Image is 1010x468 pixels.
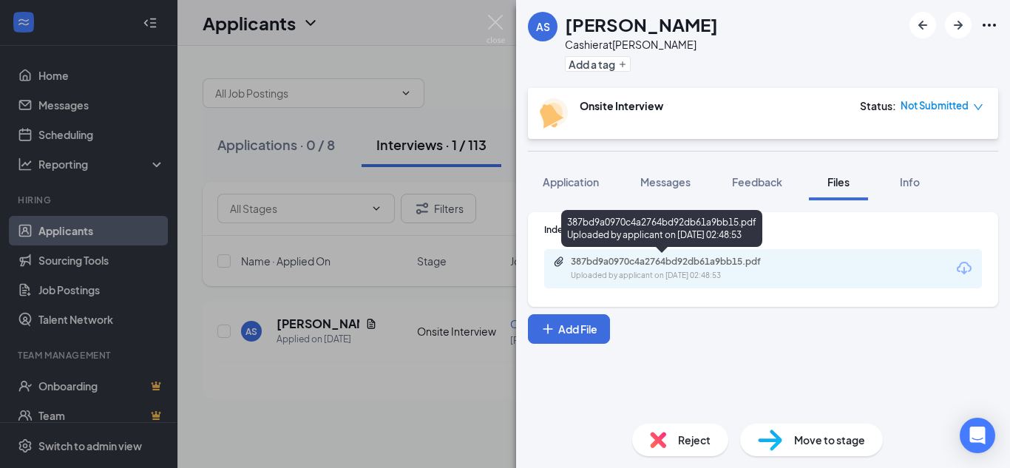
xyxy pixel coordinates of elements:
div: 387bd9a0970c4a2764bd92db61a9bb15.pdf [571,256,778,268]
div: 387bd9a0970c4a2764bd92db61a9bb15.pdf Uploaded by applicant on [DATE] 02:48:53 [561,210,762,247]
span: Move to stage [794,432,865,448]
div: Status : [860,98,896,113]
button: PlusAdd a tag [565,56,631,72]
svg: ArrowLeftNew [914,16,932,34]
div: Uploaded by applicant on [DATE] 02:48:53 [571,270,793,282]
svg: Plus [618,60,627,69]
span: Info [900,175,920,189]
h1: [PERSON_NAME] [565,12,718,37]
svg: Plus [540,322,555,336]
button: Add FilePlus [528,314,610,344]
svg: Download [955,260,973,277]
span: Not Submitted [901,98,969,113]
button: ArrowLeftNew [909,12,936,38]
a: Paperclip387bd9a0970c4a2764bd92db61a9bb15.pdfUploaded by applicant on [DATE] 02:48:53 [553,256,793,282]
span: Reject [678,432,711,448]
button: ArrowRight [945,12,972,38]
span: Files [827,175,850,189]
svg: Paperclip [553,256,565,268]
div: Open Intercom Messenger [960,418,995,453]
div: Indeed Resume [544,223,982,236]
span: Feedback [732,175,782,189]
div: AS [536,19,550,34]
div: Cashier at [PERSON_NAME] [565,37,718,52]
svg: ArrowRight [949,16,967,34]
span: Messages [640,175,691,189]
b: Onsite Interview [580,99,663,112]
span: down [973,102,983,112]
svg: Ellipses [980,16,998,34]
span: Application [543,175,599,189]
